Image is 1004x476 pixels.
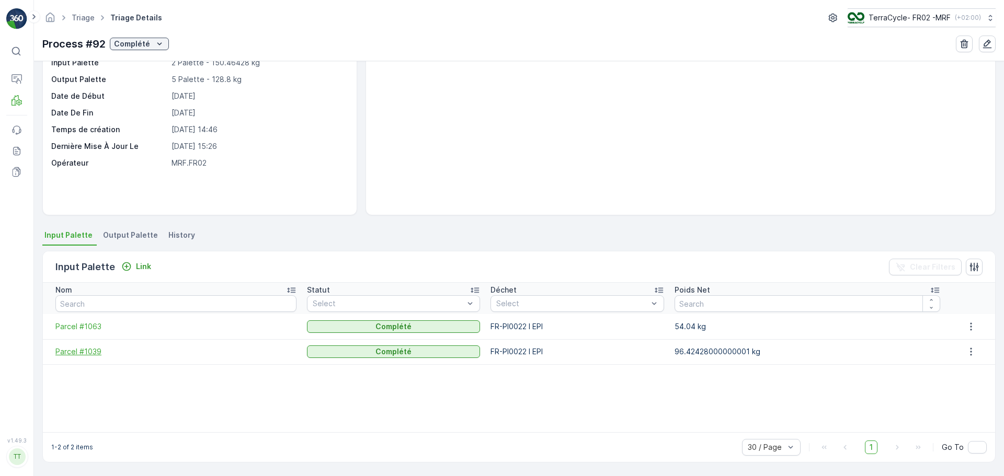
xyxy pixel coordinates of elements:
[55,285,72,295] p: Nom
[44,16,56,25] a: Homepage
[51,141,167,152] p: Dernière Mise À Jour Le
[675,295,941,312] input: Search
[307,345,480,358] button: Complété
[307,285,330,295] p: Statut
[6,437,27,444] span: v 1.49.3
[44,230,93,240] span: Input Palette
[490,285,517,295] p: Déchet
[848,8,996,27] button: TerraCycle- FR02 -MRF(+02:00)
[865,440,877,454] span: 1
[51,124,167,135] p: Temps de création
[172,91,346,101] p: [DATE]
[172,124,346,135] p: [DATE] 14:46
[172,108,346,118] p: [DATE]
[108,13,164,23] span: Triage Details
[669,339,946,364] td: 96.42428000000001 kg
[375,321,412,332] p: Complété
[889,259,962,275] button: Clear Filters
[51,108,167,118] p: Date De Fin
[72,13,95,22] a: Triage
[848,12,864,24] img: terracycle.png
[496,298,647,309] p: Select
[313,298,464,309] p: Select
[6,446,27,468] button: TT
[55,346,296,357] a: Parcel #1039
[869,13,951,23] p: TerraCycle- FR02 -MRF
[55,260,115,274] p: Input Palette
[55,295,296,312] input: Search
[955,14,981,22] p: ( +02:00 )
[6,8,27,29] img: logo
[51,158,167,168] p: Opérateur
[103,230,158,240] span: Output Palette
[307,320,480,333] button: Complété
[375,346,412,357] p: Complété
[55,321,296,332] a: Parcel #1063
[910,262,955,272] p: Clear Filters
[172,141,346,152] p: [DATE] 15:26
[485,339,669,364] td: FR-PI0022 I EPI
[117,260,155,273] button: Link
[485,314,669,339] td: FR-PI0022 I EPI
[51,91,167,101] p: Date de Début
[51,57,167,68] p: Input Palette
[172,57,346,68] p: 2 Palette - 150.46428 kg
[51,443,93,451] p: 1-2 of 2 items
[114,39,150,49] p: Complété
[168,230,195,240] span: History
[172,158,346,168] p: MRF.FR02
[675,285,710,295] p: Poids Net
[51,74,167,85] p: Output Palette
[110,38,169,50] button: Complété
[9,448,26,465] div: TT
[942,442,964,452] span: Go To
[136,261,151,272] p: Link
[42,36,106,52] p: Process #92
[669,314,946,339] td: 54.04 kg
[172,74,346,85] p: 5 Palette - 128.8 kg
